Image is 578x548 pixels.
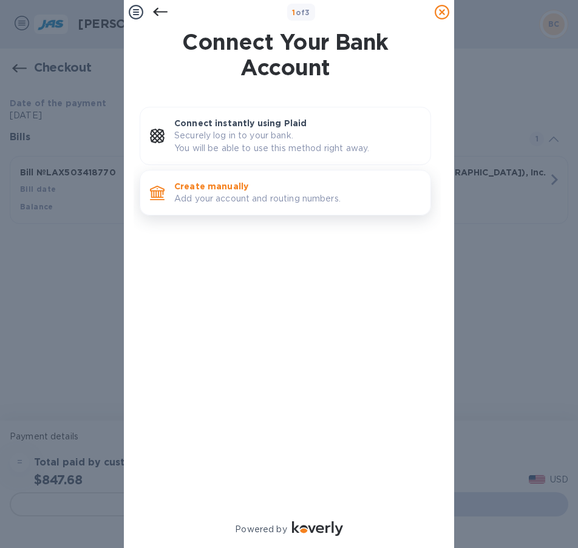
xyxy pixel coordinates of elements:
[174,129,421,155] p: Securely log in to your bank. You will be able to use this method right away.
[292,8,310,17] b: of 3
[292,8,295,17] span: 1
[174,180,421,192] p: Create manually
[292,521,343,536] img: Logo
[235,523,287,536] p: Powered by
[174,117,421,129] p: Connect instantly using Plaid
[135,29,436,80] h1: Connect Your Bank Account
[174,192,421,205] p: Add your account and routing numbers.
